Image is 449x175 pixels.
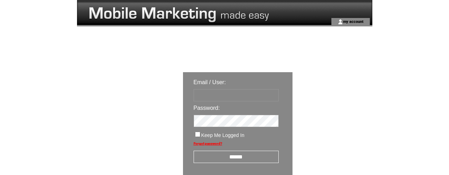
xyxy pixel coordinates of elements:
span: Email / User: [194,79,226,85]
img: account_icon.gif [338,19,343,25]
span: Keep Me Logged In [201,132,244,138]
a: Forgot password? [194,142,222,145]
span: Password: [194,105,220,111]
a: my account [343,19,364,24]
